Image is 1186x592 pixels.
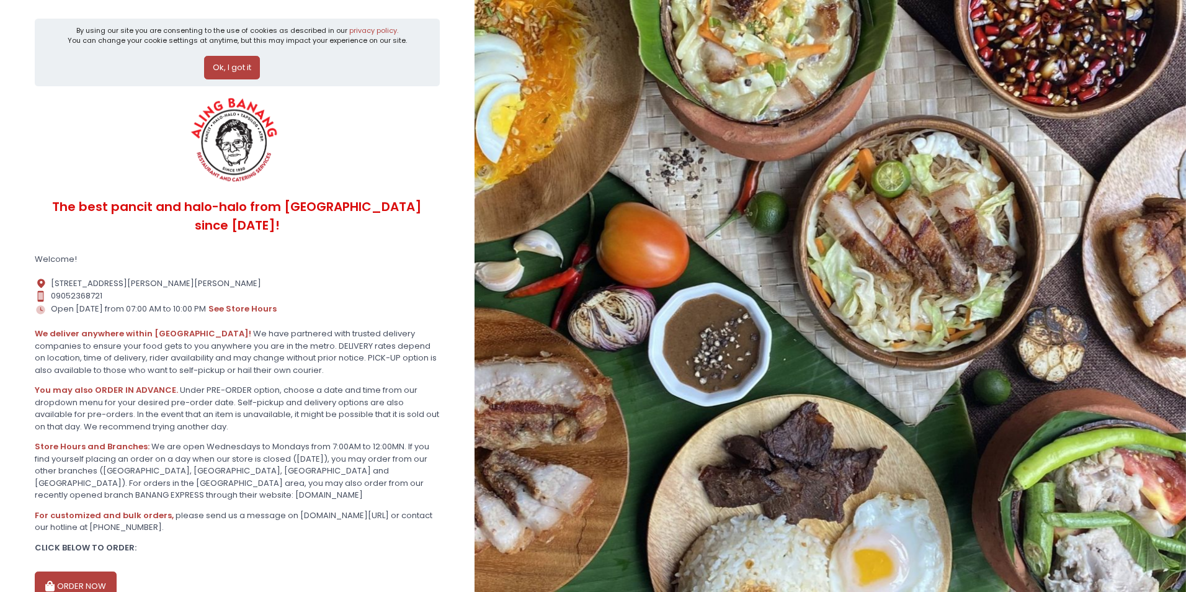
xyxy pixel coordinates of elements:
[204,56,260,79] button: Ok, I got it
[35,509,174,521] b: For customized and bulk orders,
[35,441,149,452] b: Store Hours and Branches:
[35,187,440,245] div: The best pancit and halo-halo from [GEOGRAPHIC_DATA] since [DATE]!
[349,25,398,35] a: privacy policy.
[35,302,440,316] div: Open [DATE] from 07:00 AM to 10:00 PM
[35,441,440,501] div: We are open Wednesdays to Mondays from 7:00AM to 12:00MN. If you find yourself placing an order o...
[35,290,440,302] div: 09052368721
[208,302,277,316] button: see store hours
[35,253,440,266] div: Welcome!
[184,94,287,187] img: ALING BANANG
[35,384,178,396] b: You may also ORDER IN ADVANCE.
[35,277,440,290] div: [STREET_ADDRESS][PERSON_NAME][PERSON_NAME]
[35,384,440,433] div: Under PRE-ORDER option, choose a date and time from our dropdown menu for your desired pre-order ...
[35,509,440,534] div: please send us a message on [DOMAIN_NAME][URL] or contact our hotline at [PHONE_NUMBER].
[68,25,407,46] div: By using our site you are consenting to the use of cookies as described in our You can change you...
[35,542,440,554] div: CLICK BELOW TO ORDER:
[35,328,440,376] div: We have partnered with trusted delivery companies to ensure your food gets to you anywhere you ar...
[35,328,251,339] b: We deliver anywhere within [GEOGRAPHIC_DATA]!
